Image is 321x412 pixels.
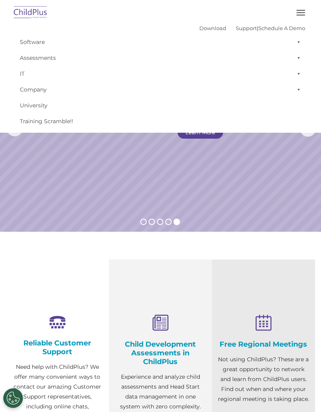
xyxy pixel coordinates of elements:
[258,25,305,31] a: Schedule A Demo
[16,113,305,129] a: Training Scramble!!
[218,355,309,404] p: Not using ChildPlus? These are a great opportunity to network and learn from ChildPlus users. Fin...
[218,340,309,349] h4: Free Regional Meetings
[16,34,305,50] a: Software
[199,25,226,31] a: Download
[16,82,305,97] a: Company
[115,340,206,366] h4: Child Development Assessments in ChildPlus
[12,339,103,356] h4: Reliable Customer Support
[16,97,305,113] a: University
[16,50,305,66] a: Assessments
[199,25,305,31] font: |
[236,25,257,31] a: Support
[16,66,305,82] a: IT
[3,388,23,408] button: Cookies Settings
[12,4,49,22] img: ChildPlus by Procare Solutions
